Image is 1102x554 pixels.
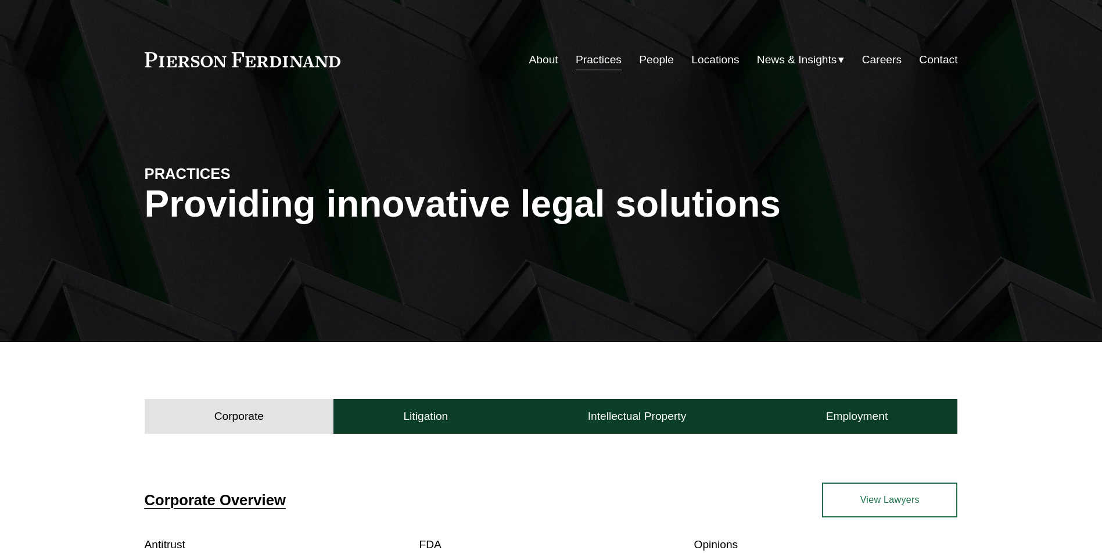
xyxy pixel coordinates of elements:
[826,409,888,423] h4: Employment
[145,183,958,225] h1: Providing innovative legal solutions
[529,49,558,71] a: About
[691,49,739,71] a: Locations
[757,50,837,70] span: News & Insights
[145,538,185,551] a: Antitrust
[403,409,448,423] h4: Litigation
[576,49,622,71] a: Practices
[862,49,902,71] a: Careers
[419,538,441,551] a: FDA
[694,538,738,551] a: Opinions
[639,49,674,71] a: People
[919,49,957,71] a: Contact
[588,409,687,423] h4: Intellectual Property
[145,492,286,508] a: Corporate Overview
[757,49,845,71] a: folder dropdown
[822,483,957,517] a: View Lawyers
[214,409,264,423] h4: Corporate
[145,164,348,183] h4: PRACTICES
